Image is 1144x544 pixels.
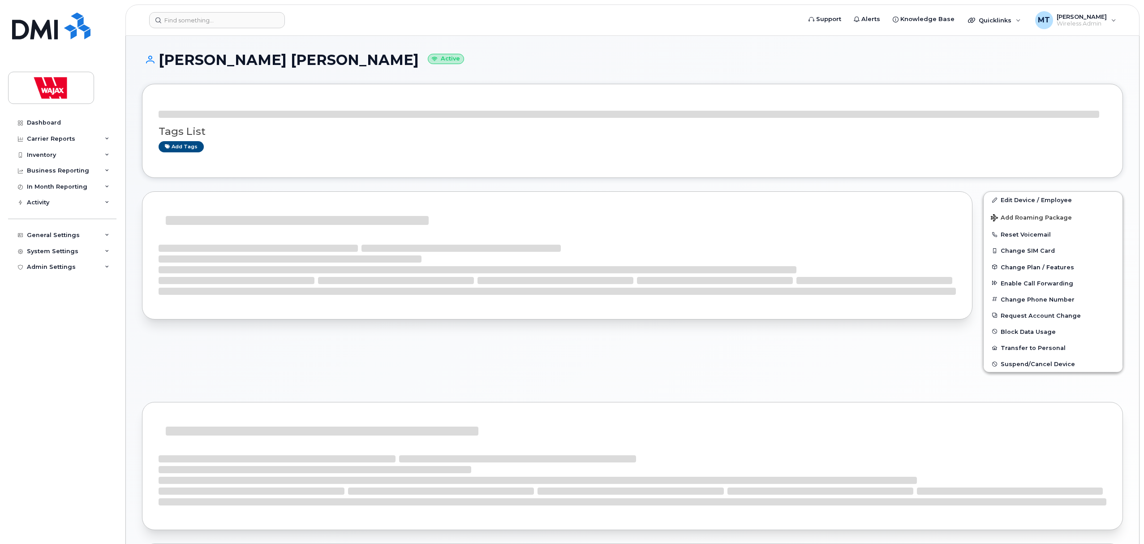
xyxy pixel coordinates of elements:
button: Change SIM Card [984,242,1122,259]
button: Request Account Change [984,307,1122,324]
button: Enable Call Forwarding [984,275,1122,291]
h3: Tags List [159,126,1106,137]
button: Change Phone Number [984,291,1122,307]
h1: [PERSON_NAME] [PERSON_NAME] [142,52,1123,68]
button: Add Roaming Package [984,208,1122,226]
span: Suspend/Cancel Device [1001,361,1075,367]
button: Change Plan / Features [984,259,1122,275]
button: Reset Voicemail [984,226,1122,242]
button: Block Data Usage [984,324,1122,340]
a: Edit Device / Employee [984,192,1122,208]
a: Add tags [159,141,204,152]
span: Add Roaming Package [991,214,1072,223]
button: Transfer to Personal [984,340,1122,356]
small: Active [428,54,464,64]
span: Enable Call Forwarding [1001,280,1073,286]
button: Suspend/Cancel Device [984,356,1122,372]
span: Change Plan / Features [1001,263,1074,270]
